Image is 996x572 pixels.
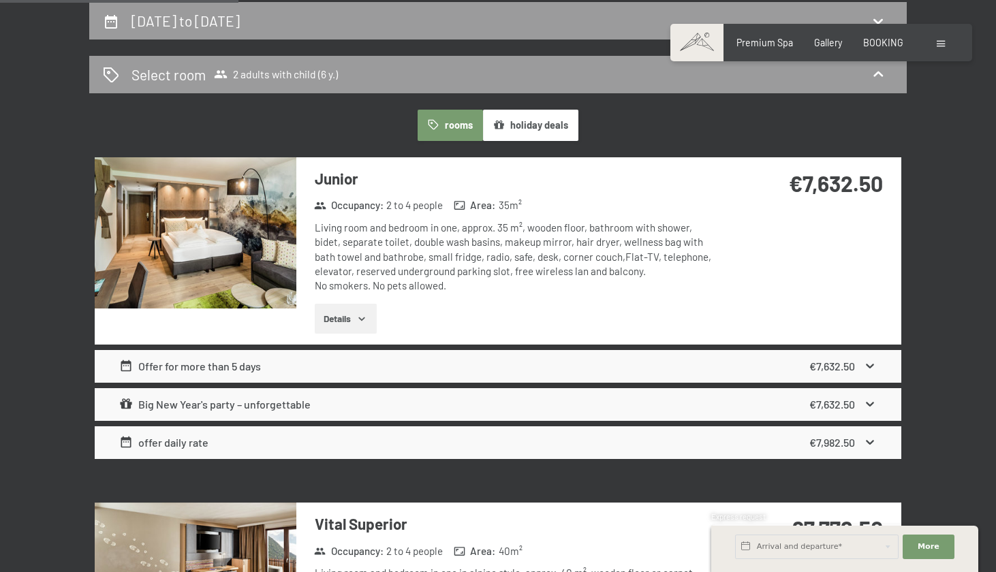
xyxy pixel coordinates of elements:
strong: €7,632.50 [809,360,855,372]
a: BOOKING [863,37,903,48]
strong: €7,632.50 [789,170,883,196]
span: 2 adults with child (6 y.) [214,67,338,81]
div: offer daily rate [119,434,209,451]
div: Offer for more than 5 days€7,632.50 [95,350,901,383]
strong: €7,982.50 [809,436,855,449]
span: 40 m² [499,544,523,558]
button: Details [315,304,377,334]
span: 35 m² [499,198,522,212]
a: Gallery [814,37,842,48]
div: Offer for more than 5 days [119,358,262,375]
button: holiday deals [483,110,578,141]
strong: Occupancy : [314,198,384,212]
strong: Area : [454,198,496,212]
h3: Vital Superior [315,513,720,535]
button: More [903,535,954,559]
div: Big New Year's party – unforgettable€7,632.50 [95,388,901,421]
a: Premium Spa [736,37,793,48]
strong: €7,632.50 [809,398,855,411]
span: 2 to 4 people [386,544,443,558]
span: Express request [711,512,766,521]
div: Big New Year's party – unforgettable [119,396,311,413]
strong: Area : [454,544,496,558]
img: mss_renderimg.php [95,157,296,308]
div: offer daily rate€7,982.50 [95,426,901,459]
div: Living room and bedroom in one, approx. 35 m², wooden floor, bathroom with shower, bidet, separat... [315,221,720,293]
span: 2 to 4 people [386,198,443,212]
span: More [918,541,939,552]
h2: [DATE] to [DATE] [131,12,240,29]
h3: Junior [315,168,720,189]
strong: Occupancy : [314,544,384,558]
button: rooms [418,110,482,141]
h2: Select room [131,65,206,84]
